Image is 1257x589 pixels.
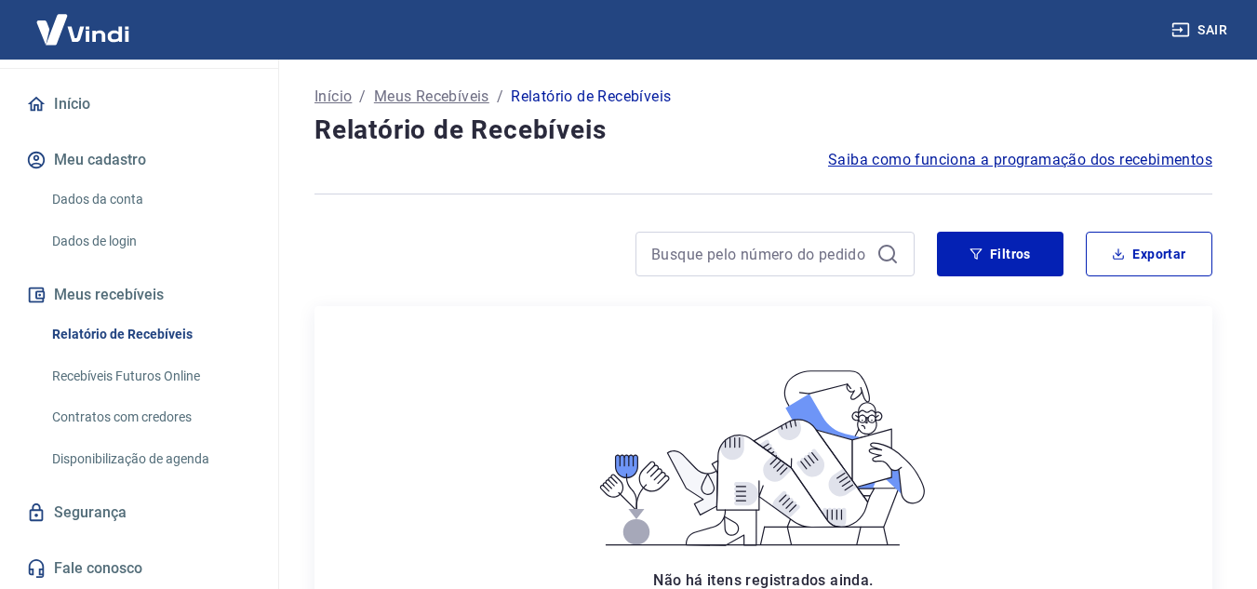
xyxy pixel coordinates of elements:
[45,398,256,436] a: Contratos com credores
[511,86,671,108] p: Relatório de Recebíveis
[1168,13,1235,47] button: Sair
[45,315,256,354] a: Relatório de Recebíveis
[45,440,256,478] a: Disponibilização de agenda
[374,86,489,108] a: Meus Recebíveis
[22,84,256,125] a: Início
[45,181,256,219] a: Dados da conta
[22,492,256,533] a: Segurança
[22,140,256,181] button: Meu cadastro
[651,240,869,268] input: Busque pelo número do pedido
[828,149,1212,171] a: Saiba como funciona a programação dos recebimentos
[314,86,352,108] a: Início
[359,86,366,108] p: /
[22,1,143,58] img: Vindi
[22,548,256,589] a: Fale conosco
[314,112,1212,149] h4: Relatório de Recebíveis
[497,86,503,108] p: /
[1086,232,1212,276] button: Exportar
[22,274,256,315] button: Meus recebíveis
[937,232,1063,276] button: Filtros
[45,357,256,395] a: Recebíveis Futuros Online
[653,571,873,589] span: Não há itens registrados ainda.
[45,222,256,261] a: Dados de login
